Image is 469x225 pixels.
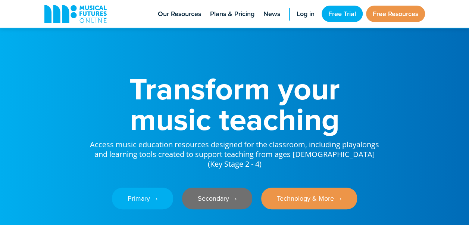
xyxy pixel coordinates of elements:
[261,188,357,209] a: Technology & More ‎‏‏‎ ‎ ›
[89,73,380,135] h1: Transform your music teaching
[297,9,315,19] span: Log in
[366,6,425,22] a: Free Resources
[210,9,254,19] span: Plans & Pricing
[158,9,201,19] span: Our Resources
[112,188,173,209] a: Primary ‎‏‏‎ ‎ ›
[182,188,252,209] a: Secondary ‎‏‏‎ ‎ ›
[322,6,363,22] a: Free Trial
[263,9,280,19] span: News
[89,135,380,169] p: Access music education resources designed for the classroom, including playalongs and learning to...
